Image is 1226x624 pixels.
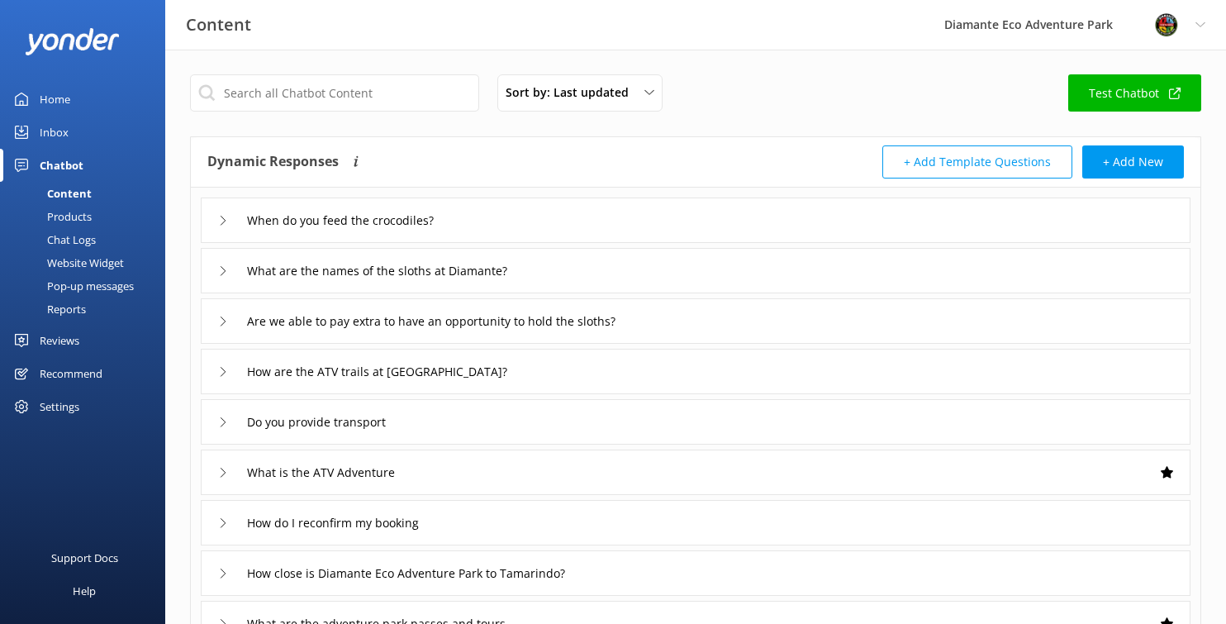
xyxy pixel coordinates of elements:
div: Inbox [40,116,69,149]
a: Products [10,205,165,228]
a: Reports [10,298,165,321]
div: Website Widget [10,251,124,274]
input: Search all Chatbot Content [190,74,479,112]
div: Reviews [40,324,79,357]
div: Content [10,182,92,205]
a: Content [10,182,165,205]
div: Support Docs [51,541,118,574]
img: yonder-white-logo.png [25,28,120,55]
div: Reports [10,298,86,321]
div: Pop-up messages [10,274,134,298]
a: Website Widget [10,251,165,274]
div: Products [10,205,92,228]
a: Pop-up messages [10,274,165,298]
div: Home [40,83,70,116]
button: + Add New [1082,145,1184,179]
a: Test Chatbot [1068,74,1201,112]
button: + Add Template Questions [882,145,1072,179]
div: Recommend [40,357,102,390]
a: Chat Logs [10,228,165,251]
div: Help [73,574,96,607]
div: Chat Logs [10,228,96,251]
img: 831-1756915225.png [1154,12,1179,37]
span: Sort by: Last updated [506,83,639,102]
h3: Content [186,12,251,38]
div: Chatbot [40,149,83,182]
h4: Dynamic Responses [207,145,339,179]
div: Settings [40,390,79,423]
